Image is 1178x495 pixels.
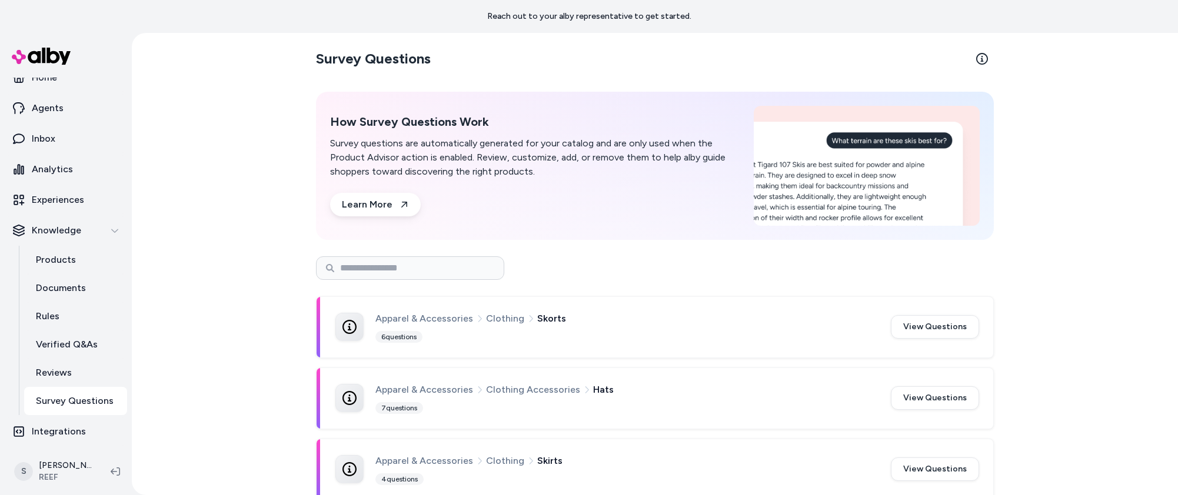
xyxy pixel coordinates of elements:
[12,48,71,65] img: alby Logo
[375,453,473,469] span: Apparel & Accessories
[375,311,473,326] span: Apparel & Accessories
[486,453,524,469] span: Clothing
[24,330,127,359] a: Verified Q&As
[24,359,127,387] a: Reviews
[486,311,524,326] span: Clothing
[36,337,98,352] p: Verified Q&As
[39,460,92,471] p: [PERSON_NAME]
[891,315,979,339] button: View Questions
[891,457,979,481] button: View Questions
[39,471,92,483] span: REEF
[7,453,101,490] button: S[PERSON_NAME]REEF
[24,274,127,302] a: Documents
[5,417,127,446] a: Integrations
[537,453,563,469] span: Skirts
[5,155,127,183] a: Analytics
[891,386,979,410] button: View Questions
[32,193,84,207] p: Experiences
[36,253,76,267] p: Products
[330,115,740,129] h2: How Survey Questions Work
[754,106,980,226] img: How Survey Questions Work
[593,382,614,397] span: Hats
[5,63,127,92] a: Home
[5,125,127,153] a: Inbox
[537,311,566,326] span: Skorts
[24,387,127,415] a: Survey Questions
[36,309,59,323] p: Rules
[5,94,127,122] a: Agents
[36,366,72,380] p: Reviews
[375,473,424,485] div: 4 questions
[316,49,431,68] h2: Survey Questions
[24,302,127,330] a: Rules
[36,394,114,408] p: Survey Questions
[5,186,127,214] a: Experiences
[32,101,64,115] p: Agents
[486,382,580,397] span: Clothing Accessories
[375,402,423,414] div: 7 questions
[24,246,127,274] a: Products
[14,462,33,481] span: S
[32,223,81,238] p: Knowledge
[375,382,473,397] span: Apparel & Accessories
[5,216,127,245] button: Knowledge
[32,162,73,176] p: Analytics
[32,71,57,85] p: Home
[32,424,86,439] p: Integrations
[375,331,422,343] div: 6 questions
[330,193,421,216] a: Learn More
[32,132,55,146] p: Inbox
[36,281,86,295] p: Documents
[487,11,691,22] p: Reach out to your alby representative to get started.
[330,136,740,179] p: Survey questions are automatically generated for your catalog and are only used when the Product ...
